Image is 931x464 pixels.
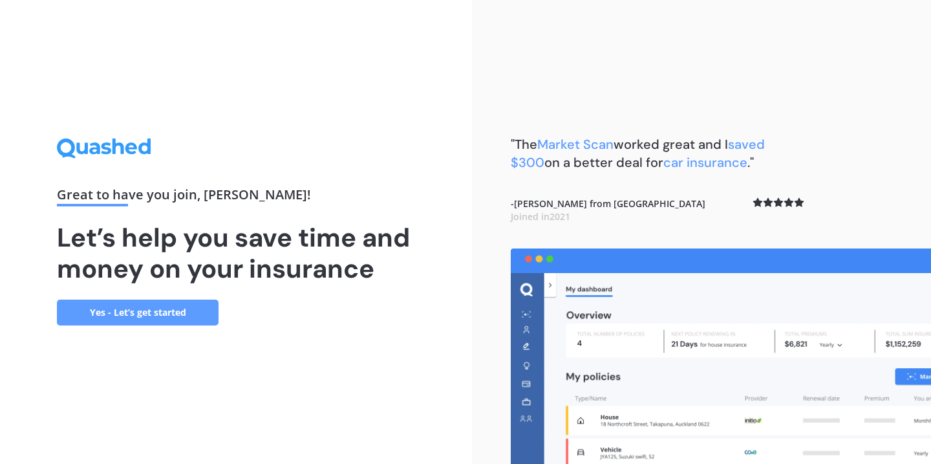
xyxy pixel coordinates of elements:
[511,210,570,223] span: Joined in 2021
[511,136,765,171] span: saved $300
[511,249,931,464] img: dashboard.webp
[57,188,415,206] div: Great to have you join , [PERSON_NAME] !
[57,222,415,284] h1: Let’s help you save time and money on your insurance
[511,197,705,223] b: - [PERSON_NAME] from [GEOGRAPHIC_DATA]
[57,300,219,326] a: Yes - Let’s get started
[537,136,614,153] span: Market Scan
[511,136,765,171] b: "The worked great and I on a better deal for ."
[663,154,747,171] span: car insurance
